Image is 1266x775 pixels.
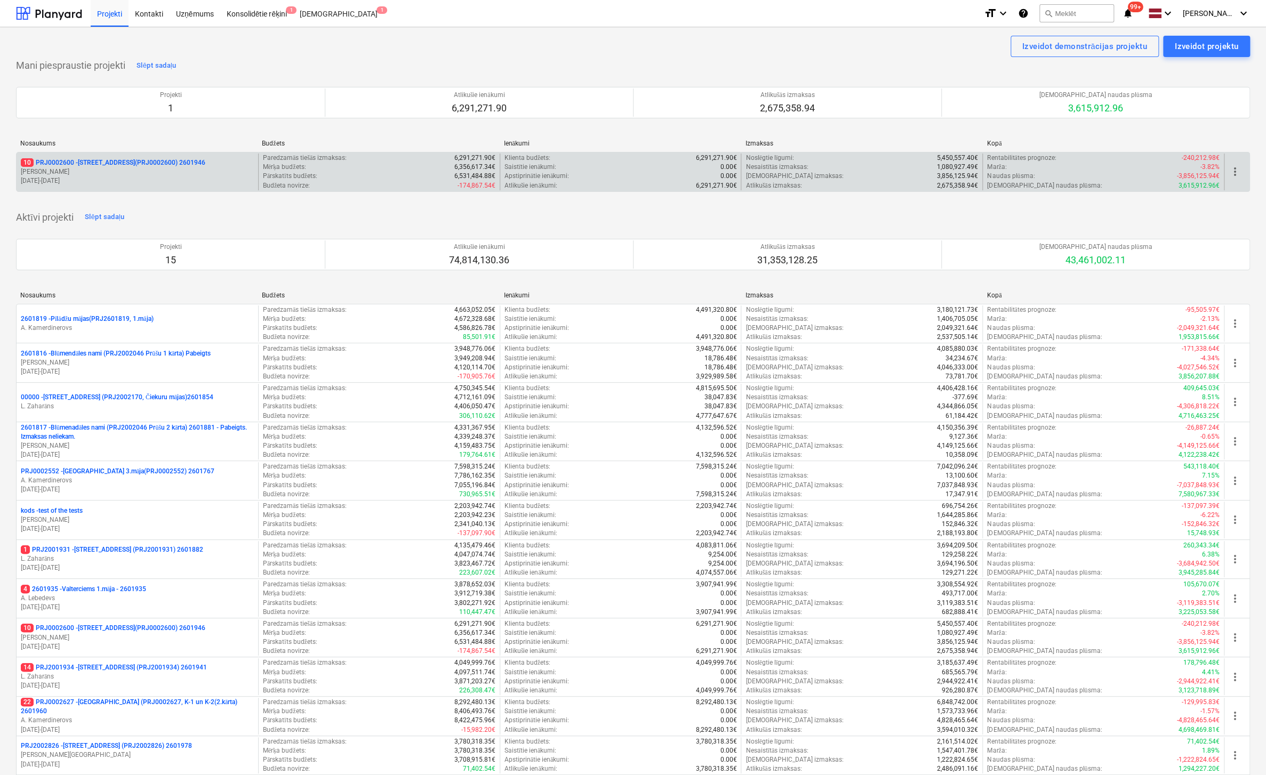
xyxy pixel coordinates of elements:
[1213,724,1266,775] iframe: Chat Widget
[21,663,207,672] p: PRJ2001934 - [STREET_ADDRESS] (PRJ2001934) 2601941
[504,393,557,402] p: Saistītie ienākumi :
[987,402,1035,411] p: Naudas plūsma :
[1183,9,1236,18] span: [PERSON_NAME]
[987,292,1220,300] div: Kopā
[21,594,254,603] p: A. Lebedevs
[1229,709,1241,722] span: more_vert
[21,441,254,450] p: [PERSON_NAME]
[1123,7,1133,20] i: notifications
[454,354,495,363] p: 3,949,208.94€
[746,423,794,432] p: Noslēgtie līgumi :
[504,354,557,363] p: Saistītie ienākumi :
[1200,163,1220,172] p: -3.82%
[85,211,125,223] div: Slēpt sadaļu
[987,314,1006,324] p: Marža :
[1177,363,1220,372] p: -4,027,546.52€
[1179,411,1220,421] p: 4,716,463.25€
[21,698,254,716] p: PRJ0002627 - [GEOGRAPHIC_DATA] (PRJ0002627, K-1 un K-2(2.kārta) 2601960
[21,624,254,651] div: 10PRJ0002600 -[STREET_ADDRESS](PRJ0002600) 2601946[PERSON_NAME][DATE]-[DATE]
[937,344,978,353] p: 4,085,880.03€
[21,506,254,534] div: kods -test of the tests[PERSON_NAME][DATE]-[DATE]
[1177,172,1220,181] p: -3,856,125.94€
[20,292,253,299] div: Nosaukums
[1182,344,1220,353] p: -171,338.64€
[454,423,495,432] p: 4,331,367.95€
[21,158,254,185] div: 10PRJ0002600 -[STREET_ADDRESS](PRJ0002600) 2601946[PERSON_NAME][DATE]-[DATE]
[987,305,1056,314] p: Rentabilitātes prognoze :
[454,172,495,181] p: 6,531,484.88€
[1018,7,1029,20] i: Zināšanu pamats
[1039,4,1114,22] button: Meklēt
[454,314,495,324] p: 4,672,328.68€
[987,140,1220,148] div: Kopā
[504,181,557,190] p: Atlikušie ienākumi :
[263,432,306,441] p: Mērķa budžets :
[987,432,1006,441] p: Marža :
[504,172,570,181] p: Apstiprinātie ienākumi :
[1175,39,1238,53] div: Izveidot projektu
[160,102,182,115] p: 1
[21,725,254,734] p: [DATE] - [DATE]
[263,163,306,172] p: Mērķa budžets :
[720,432,736,441] p: 0.00€
[504,384,550,393] p: Klienta budžets :
[1229,592,1241,605] span: more_vert
[720,314,736,324] p: 0.00€
[21,367,254,376] p: [DATE] - [DATE]
[376,6,387,14] span: 1
[1177,324,1220,333] p: -2,049,321.64€
[1202,393,1220,402] p: 8.51%
[720,324,736,333] p: 0.00€
[746,432,808,441] p: Nesaistītās izmaksas :
[1183,462,1220,471] p: 543,118.40€
[263,305,347,314] p: Paredzamās tiešās izmaksas :
[757,243,818,252] p: Atlikušās izmaksas
[937,423,978,432] p: 4,150,356.39€
[454,441,495,450] p: 4,159,483.75€
[21,624,205,633] p: PRJ0002600 - [STREET_ADDRESS](PRJ0002600) 2601946
[1202,471,1220,480] p: 7.15%
[937,462,978,471] p: 7,042,096.24€
[452,91,507,100] p: Atlikušie ienākumi
[1229,513,1241,526] span: more_vert
[504,423,550,432] p: Klienta budžets :
[21,585,146,594] p: 2601935 - Valterciems 1.māja - 2601935
[21,506,83,515] p: kods - test of the tests
[1200,314,1220,324] p: -2.13%
[21,467,254,494] div: PRJ0002552 -[GEOGRAPHIC_DATA] 3.māja(PRJ0002552) 2601767A. Kamerdinerovs[DATE]-[DATE]
[21,545,203,554] p: PRJ2001931 - [STREET_ADDRESS] (PRJ2001931) 2601882
[1177,402,1220,411] p: -4,306,818.22€
[695,462,736,471] p: 7,598,315.24€
[20,140,253,147] div: Nosaukums
[454,393,495,402] p: 4,712,161.09€
[21,467,214,476] p: PRJ0002552 - [GEOGRAPHIC_DATA] 3.māja(PRJ0002552) 2601767
[504,324,570,333] p: Apstiprinātie ienākumi :
[263,324,317,333] p: Pārskatīts budžets :
[286,6,297,14] span: 1
[160,254,182,267] p: 15
[760,91,815,100] p: Atlikušās izmaksas
[21,672,254,681] p: L. Zaharāns
[21,314,154,324] p: 2601819 - Pīlādžu mājas(PRJ2601819, 1.māja)
[504,372,557,381] p: Atlikušie ienākumi :
[746,333,802,342] p: Atlikušās izmaksas :
[1185,423,1220,432] p: -26,887.24€
[695,423,736,432] p: 4,132,596.52€
[263,363,317,372] p: Pārskatīts budžets :
[504,163,557,172] p: Saistītie ienākumi :
[1229,474,1241,487] span: more_vert
[21,585,30,593] span: 4
[458,181,495,190] p: -174,867.54€
[263,411,310,421] p: Budžeta novirze :
[937,154,978,163] p: 5,450,557.40€
[21,314,254,333] div: 2601819 -Pīlādžu mājas(PRJ2601819, 1.māja)A. Kamerdinerovs
[503,292,736,300] div: Ienākumi
[746,344,794,353] p: Noslēgtie līgumi :
[987,344,1056,353] p: Rentabilitātes prognoze :
[21,554,254,563] p: L. Zaharāns
[504,402,570,411] p: Apstiprinātie ienākumi :
[160,243,182,252] p: Projekti
[695,450,736,459] p: 4,132,596.52€
[937,363,978,372] p: 4,046,333.00€
[21,741,192,750] p: PRJ2002826 - [STREET_ADDRESS] (PRJ2002826) 2601978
